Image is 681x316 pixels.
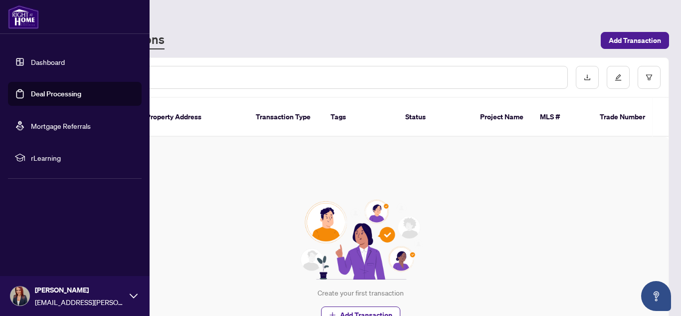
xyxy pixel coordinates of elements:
[472,98,532,137] th: Project Name
[296,200,425,280] img: Null State Icon
[641,281,671,311] button: Open asap
[615,74,622,81] span: edit
[532,98,592,137] th: MLS #
[248,98,323,137] th: Transaction Type
[31,57,65,66] a: Dashboard
[35,297,125,308] span: [EMAIL_ADDRESS][PERSON_NAME][DOMAIN_NAME]
[31,152,135,163] span: rLearning
[638,66,661,89] button: filter
[601,32,669,49] button: Add Transaction
[35,285,125,296] span: [PERSON_NAME]
[397,98,472,137] th: Status
[584,74,591,81] span: download
[646,74,653,81] span: filter
[138,98,248,137] th: Property Address
[318,288,404,299] div: Create your first transaction
[31,121,91,130] a: Mortgage Referrals
[323,98,397,137] th: Tags
[607,66,630,89] button: edit
[10,287,29,306] img: Profile Icon
[8,5,39,29] img: logo
[592,98,662,137] th: Trade Number
[31,89,81,98] a: Deal Processing
[609,32,661,48] span: Add Transaction
[576,66,599,89] button: download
